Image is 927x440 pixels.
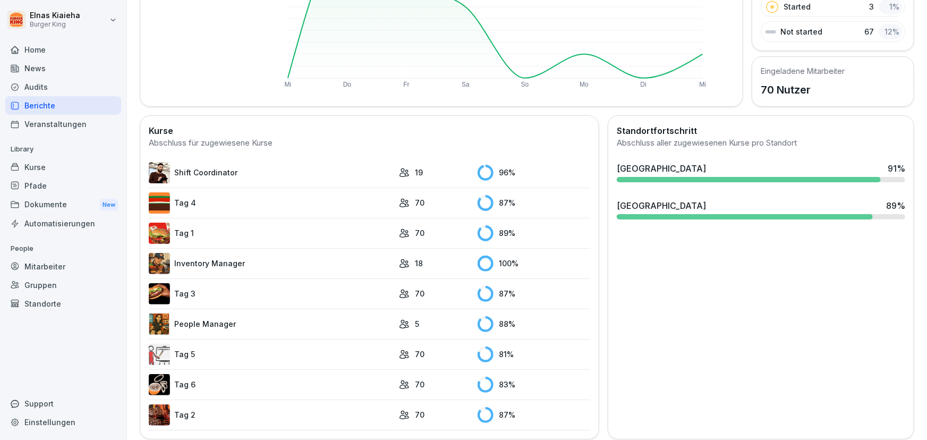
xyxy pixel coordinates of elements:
a: Shift Coordinator [149,162,394,183]
p: 18 [415,258,423,269]
h2: Kurse [149,124,590,137]
div: [GEOGRAPHIC_DATA] [617,162,706,175]
div: 83 % [478,377,590,393]
div: 12 % [879,24,903,39]
p: 70 Nutzer [761,82,845,98]
text: Do [343,81,352,88]
a: [GEOGRAPHIC_DATA]91% [613,158,909,187]
a: Inventory Manager [149,253,394,274]
div: Support [5,394,121,413]
p: 19 [415,167,423,178]
div: 87 % [478,195,590,211]
div: 87 % [478,286,590,302]
img: a35kjdk9hf9utqmhbz0ibbvi.png [149,192,170,214]
a: News [5,59,121,78]
a: Standorte [5,294,121,313]
p: 70 [415,227,424,239]
a: Tag 4 [149,192,394,214]
p: 70 [415,288,424,299]
a: Pfade [5,176,121,195]
p: Burger King [30,21,80,28]
a: Tag 3 [149,283,394,304]
a: Automatisierungen [5,214,121,233]
p: Library [5,141,121,158]
p: 3 [869,1,874,12]
img: hzkj8u8nkg09zk50ub0d0otk.png [149,404,170,426]
text: Mo [580,81,589,88]
a: Tag 5 [149,344,394,365]
div: New [100,199,118,211]
img: xc3x9m9uz5qfs93t7kmvoxs4.png [149,314,170,335]
img: kxzo5hlrfunza98hyv09v55a.png [149,223,170,244]
div: 81 % [478,346,590,362]
p: Not started [780,26,822,37]
p: 67 [864,26,874,37]
div: 91 % [888,162,905,175]
p: Started [784,1,811,12]
p: 70 [415,379,424,390]
img: rvamvowt7cu6mbuhfsogl0h5.png [149,374,170,395]
div: 96 % [478,165,590,181]
text: So [521,81,529,88]
a: Audits [5,78,121,96]
a: Tag 2 [149,404,394,426]
div: Abschluss für zugewiesene Kurse [149,137,590,149]
a: Veranstaltungen [5,115,121,133]
a: Mitarbeiter [5,257,121,276]
a: Tag 6 [149,374,394,395]
div: 89 % [886,199,905,212]
p: 70 [415,409,424,420]
a: DokumenteNew [5,195,121,215]
text: Mi [285,81,292,88]
a: Berichte [5,96,121,115]
img: cq6tslmxu1pybroki4wxmcwi.png [149,283,170,304]
h5: Eingeladene Mitarbeiter [761,65,845,77]
img: q4kvd0p412g56irxfxn6tm8s.png [149,162,170,183]
a: [GEOGRAPHIC_DATA]89% [613,195,909,224]
a: Kurse [5,158,121,176]
a: Gruppen [5,276,121,294]
p: Elnas Kiaieha [30,11,80,20]
text: Di [641,81,647,88]
h2: Standortfortschritt [617,124,905,137]
div: Dokumente [5,195,121,215]
img: o1h5p6rcnzw0lu1jns37xjxx.png [149,253,170,274]
div: [GEOGRAPHIC_DATA] [617,199,706,212]
text: Sa [462,81,470,88]
a: Einstellungen [5,413,121,431]
img: vy1vuzxsdwx3e5y1d1ft51l0.png [149,344,170,365]
div: 87 % [478,407,590,423]
text: Mi [700,81,707,88]
div: Abschluss aller zugewiesenen Kurse pro Standort [617,137,905,149]
div: 89 % [478,225,590,241]
div: 88 % [478,316,590,332]
p: 70 [415,349,424,360]
p: 5 [415,318,419,329]
div: 100 % [478,256,590,272]
a: People Manager [149,314,394,335]
text: Fr [404,81,410,88]
p: People [5,240,121,257]
p: 70 [415,197,424,208]
a: Home [5,40,121,59]
a: Tag 1 [149,223,394,244]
